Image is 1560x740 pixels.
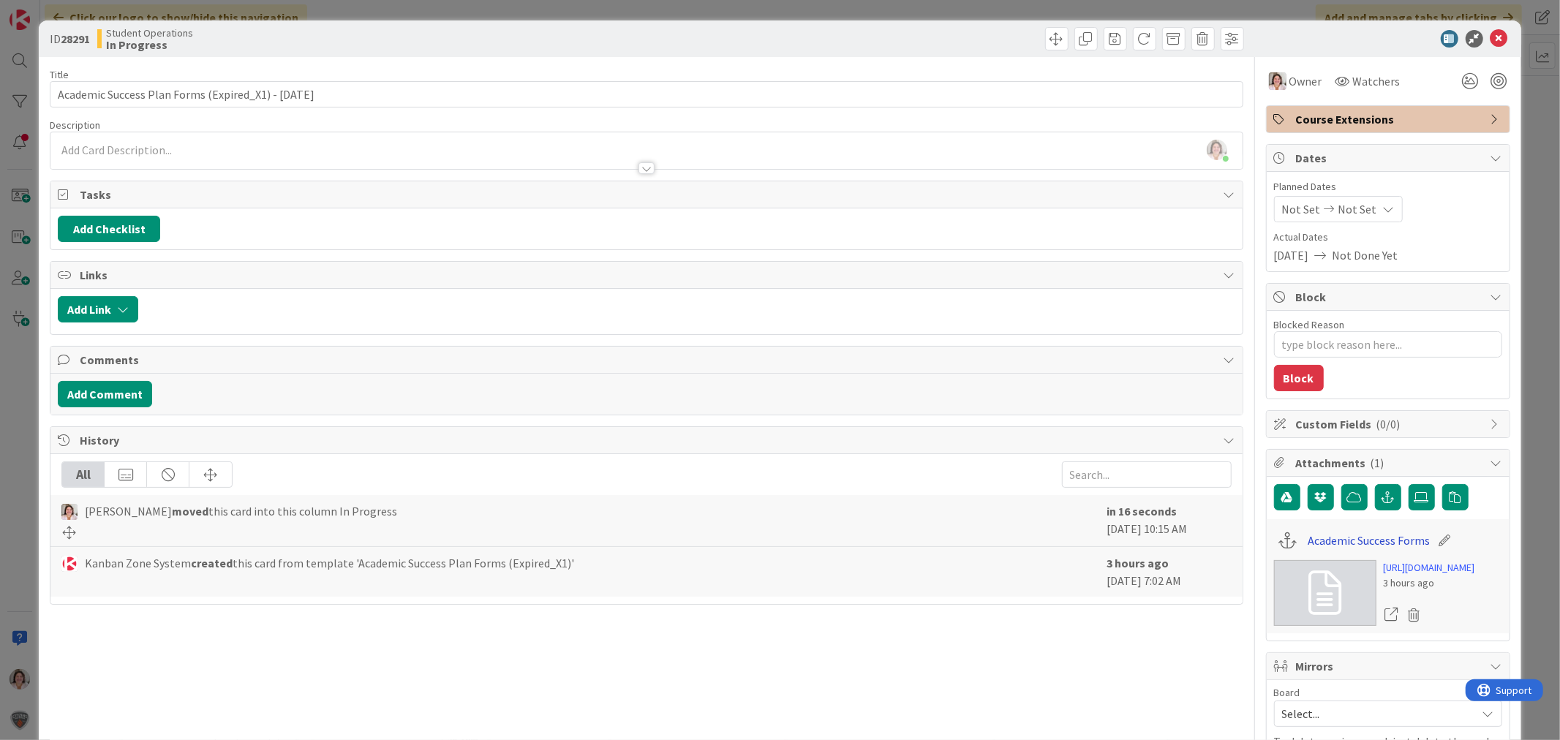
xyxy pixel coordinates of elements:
span: Support [31,2,67,20]
span: Dates [1296,149,1483,167]
span: Block [1296,288,1483,306]
span: Planned Dates [1274,179,1502,195]
label: Title [50,68,69,81]
span: Description [50,118,100,132]
img: EW [1269,72,1286,90]
span: [PERSON_NAME] this card into this column In Progress [85,502,397,520]
b: created [191,556,233,570]
button: Block [1274,365,1324,391]
a: Academic Success Forms [1308,532,1430,549]
span: Board [1274,687,1300,698]
span: Custom Fields [1296,415,1483,433]
img: KS [61,556,78,572]
label: Blocked Reason [1274,318,1345,331]
span: Not Set [1282,200,1321,218]
span: Comments [80,351,1216,369]
span: Watchers [1353,72,1401,90]
a: [URL][DOMAIN_NAME] [1384,560,1475,575]
div: [DATE] 7:02 AM [1107,554,1232,589]
button: Add Comment [58,381,152,407]
div: All [62,462,105,487]
span: ( 1 ) [1371,456,1384,470]
span: Tasks [80,186,1216,203]
span: [DATE] [1274,246,1309,264]
span: Not Set [1338,200,1377,218]
img: EW [61,504,78,520]
input: type card name here... [50,81,1243,107]
span: History [80,431,1216,449]
span: Select... [1282,703,1469,724]
div: 3 hours ago [1384,575,1475,591]
span: Links [80,266,1216,284]
b: 3 hours ago [1107,556,1169,570]
span: Owner [1289,72,1322,90]
input: Search... [1062,461,1232,488]
a: Open [1384,605,1400,624]
b: 28291 [61,31,90,46]
span: Actual Dates [1274,230,1502,245]
span: Course Extensions [1296,110,1483,128]
img: 8Zp9bjJ6wS5x4nzU9KWNNxjkzf4c3Efw.jpg [1207,140,1227,160]
button: Add Link [58,296,138,322]
span: ID [50,30,90,48]
b: in 16 seconds [1107,504,1177,518]
b: moved [172,504,208,518]
div: [DATE] 10:15 AM [1107,502,1232,539]
span: Student Operations [106,27,193,39]
span: Attachments [1296,454,1483,472]
button: Add Checklist [58,216,160,242]
span: ( 0/0 ) [1376,417,1401,431]
span: Mirrors [1296,657,1483,675]
span: Kanban Zone System this card from template 'Academic Success Plan Forms (Expired_X1)' [85,554,574,572]
span: Not Done Yet [1333,246,1398,264]
b: In Progress [106,39,193,50]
